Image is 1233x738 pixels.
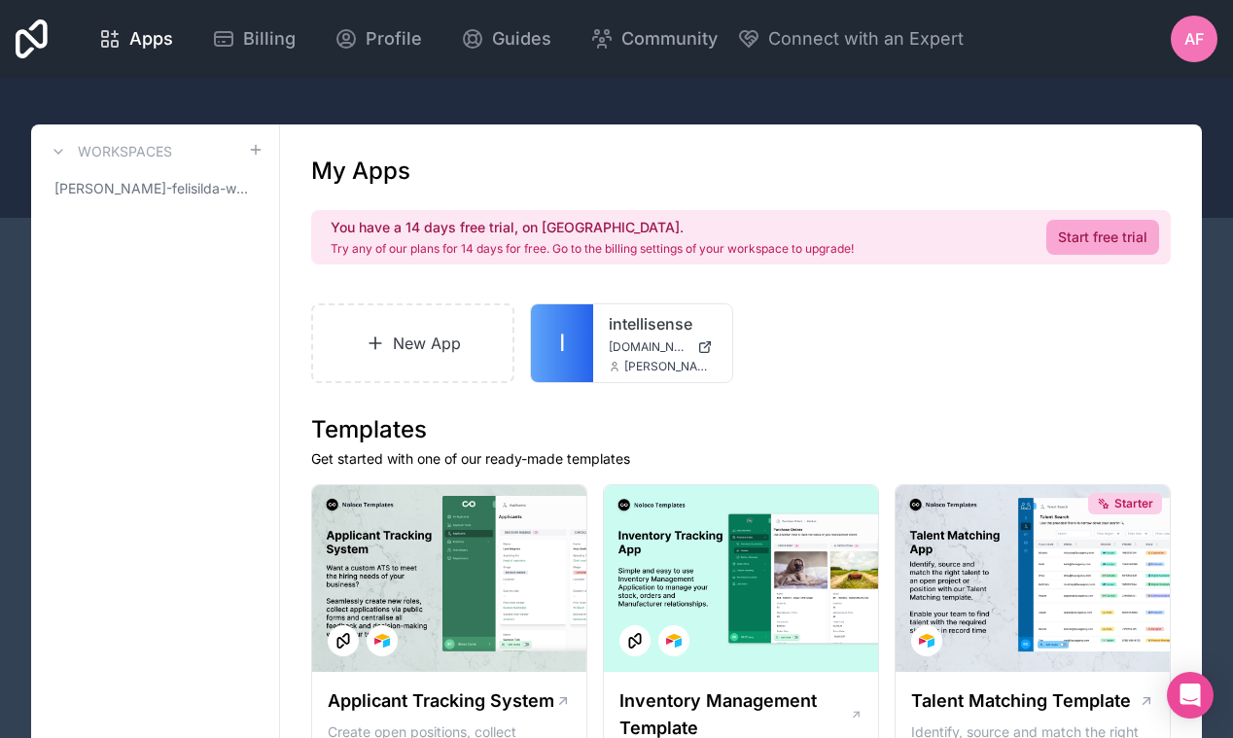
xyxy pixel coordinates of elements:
img: Airtable Logo [919,633,934,649]
p: Try any of our plans for 14 days for free. Go to the billing settings of your workspace to upgrade! [331,241,854,257]
a: New App [311,303,514,383]
a: Apps [83,18,189,60]
div: Open Intercom Messenger [1167,672,1214,719]
a: Workspaces [47,140,172,163]
span: [DOMAIN_NAME] [609,339,689,355]
h1: Applicant Tracking System [328,687,554,715]
h3: Workspaces [78,142,172,161]
p: Get started with one of our ready-made templates [311,449,1171,469]
a: Guides [445,18,567,60]
span: [PERSON_NAME]-felisilda-workspace [54,179,248,198]
h2: You have a 14 days free trial, on [GEOGRAPHIC_DATA]. [331,218,854,237]
a: I [531,304,593,382]
span: I [559,328,565,359]
span: AF [1184,27,1204,51]
a: [PERSON_NAME]-felisilda-workspace [47,171,264,206]
a: intellisense [609,312,717,335]
a: [DOMAIN_NAME] [609,339,717,355]
button: Connect with an Expert [737,25,964,53]
span: Connect with an Expert [768,25,964,53]
img: Airtable Logo [374,633,390,649]
span: Starter [1114,496,1153,511]
span: Billing [243,25,296,53]
span: Community [621,25,718,53]
a: Start free trial [1046,220,1159,255]
h1: Templates [311,414,1171,445]
span: Guides [492,25,551,53]
h1: My Apps [311,156,410,187]
h1: Talent Matching Template [911,687,1131,715]
span: Apps [129,25,173,53]
a: Billing [196,18,311,60]
a: Profile [319,18,438,60]
img: Airtable Logo [666,633,682,649]
span: [PERSON_NAME][EMAIL_ADDRESS][DOMAIN_NAME] [624,359,717,374]
a: Community [575,18,733,60]
span: Profile [366,25,422,53]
